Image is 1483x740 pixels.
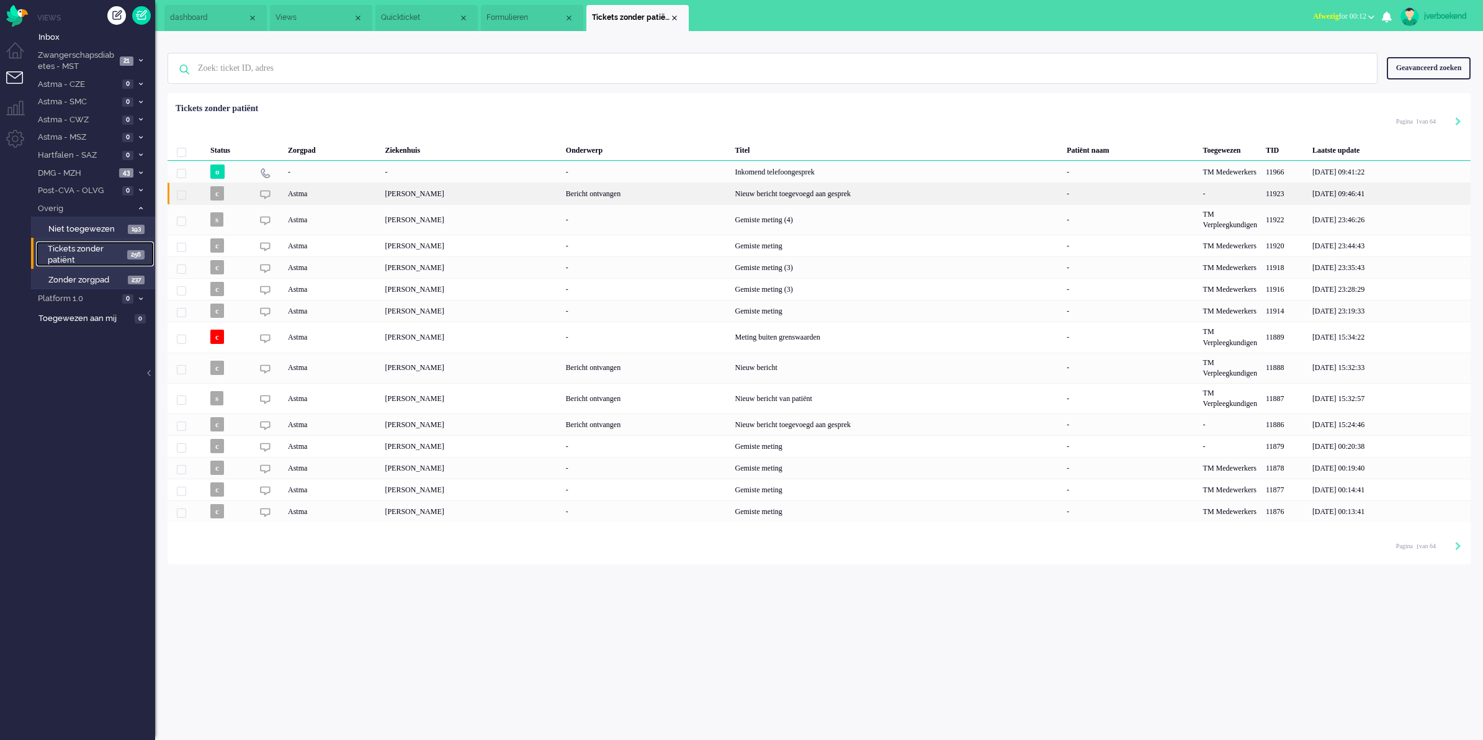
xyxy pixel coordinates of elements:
div: Gemiste meting (3) [731,256,1063,278]
a: Quick Ticket [132,6,151,25]
img: ic_chat_grey.svg [260,333,271,344]
div: Next [1455,541,1461,553]
span: DMG - MZH [36,168,115,179]
span: c [210,417,224,431]
div: Gemiste meting [731,500,1063,522]
span: Niet toegewezen [48,223,125,235]
div: [PERSON_NAME] [380,300,561,322]
img: ic_chat_grey.svg [260,485,271,496]
div: TM Verpleegkundigen [1199,353,1261,383]
div: [DATE] 23:28:29 [1308,278,1471,300]
div: Astma [284,204,380,235]
div: 11923 [168,183,1471,204]
div: Titel [731,136,1063,161]
input: Zoek: ticket ID, adres [189,53,1360,83]
span: Hartfalen - SAZ [36,150,119,161]
div: Bericht ontvangen [562,183,731,204]
span: c [210,330,224,344]
span: Formulieren [486,12,564,23]
li: FormSettings [481,5,583,31]
div: [DATE] 00:14:41 [1308,479,1471,500]
span: Zwangerschapsdiabetes - MST [36,50,116,73]
span: Zonder zorgpad [48,274,125,286]
li: Afwezigfor 00:12 [1306,4,1382,31]
div: Zorgpad [284,136,380,161]
div: Creëer ticket [107,6,126,25]
span: 0 [122,97,133,107]
span: c [210,361,224,375]
div: Bericht ontvangen [562,413,731,435]
div: Laatste update [1308,136,1471,161]
div: TM Verpleegkundigen [1199,322,1261,352]
img: ic_chat_grey.svg [260,507,271,518]
li: Supervisor menu [6,101,34,129]
div: - [380,161,561,183]
img: flow_omnibird.svg [6,5,28,27]
img: ic_chat_grey.svg [260,364,271,374]
span: Tickets zonder patiënt [592,12,670,23]
div: 11889 [1261,322,1308,352]
div: Astma [284,353,380,383]
a: Zonder zorgpad 237 [36,273,154,286]
div: - [1199,435,1261,457]
div: Close tab [670,13,679,23]
span: Post-CVA - OLVG [36,185,119,197]
div: [DATE] 00:13:41 [1308,500,1471,522]
div: Close tab [248,13,258,23]
span: Inbox [38,32,155,43]
div: Patiënt naam [1062,136,1198,161]
div: TM Medewerkers [1199,278,1261,300]
div: [PERSON_NAME] [380,183,561,204]
div: Ziekenhuis [380,136,561,161]
div: [PERSON_NAME] [380,353,561,383]
div: [PERSON_NAME] [380,204,561,235]
img: ic_chat_grey.svg [260,442,271,453]
span: 0 [122,133,133,142]
div: [PERSON_NAME] [380,322,561,352]
div: 11914 [1261,300,1308,322]
div: Astma [284,322,380,352]
div: Onderwerp [562,136,731,161]
div: Astma [284,235,380,256]
span: Astma - CWZ [36,114,119,126]
div: - [1062,479,1198,500]
div: [PERSON_NAME] [380,383,561,413]
span: c [210,260,224,274]
div: Inkomend telefoongesprek [731,161,1063,183]
div: 11879 [1261,435,1308,457]
div: [DATE] 23:35:43 [1308,256,1471,278]
div: - [1199,413,1261,435]
div: 11916 [1261,278,1308,300]
div: - [1062,183,1198,204]
div: - [562,161,731,183]
div: 11877 [1261,479,1308,500]
span: Views [276,12,353,23]
span: Afwezig [1313,12,1338,20]
div: Next [1455,116,1461,129]
div: 11877 [168,479,1471,500]
span: Astma - SMC [36,96,119,108]
span: dashboard [170,12,248,23]
div: Astma [284,479,380,500]
div: - [1062,161,1198,183]
div: TM Medewerkers [1199,235,1261,256]
img: ic_chat_grey.svg [260,263,271,274]
li: Dashboard menu [6,42,34,70]
img: avatar [1400,7,1419,26]
li: Admin menu [6,130,34,158]
span: c [210,282,224,296]
div: Astma [284,435,380,457]
li: Dashboard [164,5,267,31]
div: - [1062,353,1198,383]
div: [PERSON_NAME] [380,278,561,300]
a: Inbox [36,30,155,43]
div: TM Medewerkers [1199,479,1261,500]
div: 11876 [168,500,1471,522]
div: 11918 [168,256,1471,278]
div: Gemiste meting [731,235,1063,256]
a: Niet toegewezen 193 [36,222,154,235]
div: 11887 [168,383,1471,413]
img: ic-search-icon.svg [168,53,200,86]
a: Tickets zonder patiënt 256 [36,241,154,266]
span: c [210,304,224,318]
